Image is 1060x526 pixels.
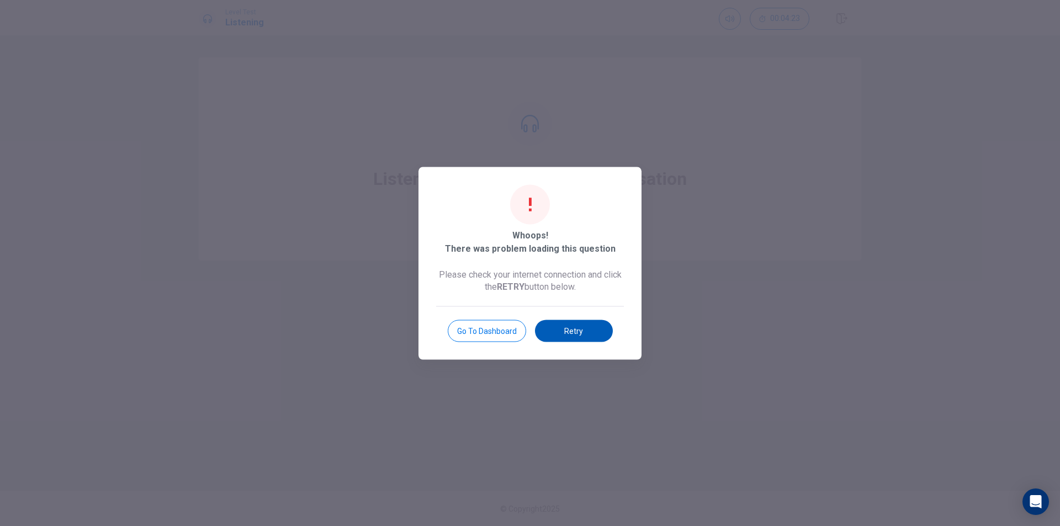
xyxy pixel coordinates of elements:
span: There was problem loading this question [445,242,616,255]
button: Retry [535,320,613,342]
span: Whoops! [512,229,548,242]
span: Please check your internet connection and click the button below. [436,268,624,293]
button: Go to Dashboard [448,320,526,342]
b: RETRY [497,281,524,291]
div: Open Intercom Messenger [1022,488,1049,515]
